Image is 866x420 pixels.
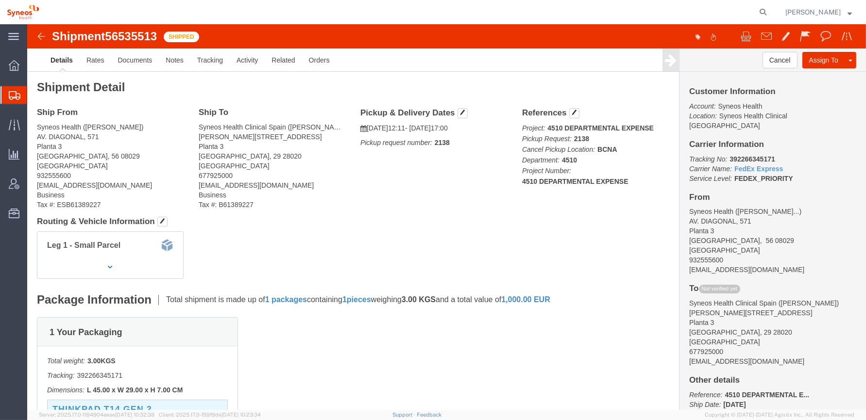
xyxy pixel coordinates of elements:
span: [DATE] 10:32:38 [115,412,154,418]
span: Server: 2025.17.0-1194904eeae [39,412,154,418]
a: Support [392,412,417,418]
span: Bianca Suriol Galimany [785,7,841,17]
button: [PERSON_NAME] [785,6,852,18]
a: Feedback [417,412,441,418]
iframe: FS Legacy Container [27,24,866,410]
span: [DATE] 10:23:34 [221,412,261,418]
img: logo [7,5,39,19]
span: Copyright © [DATE]-[DATE] Agistix Inc., All Rights Reserved [705,411,854,419]
span: Client: 2025.17.0-159f9de [159,412,261,418]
